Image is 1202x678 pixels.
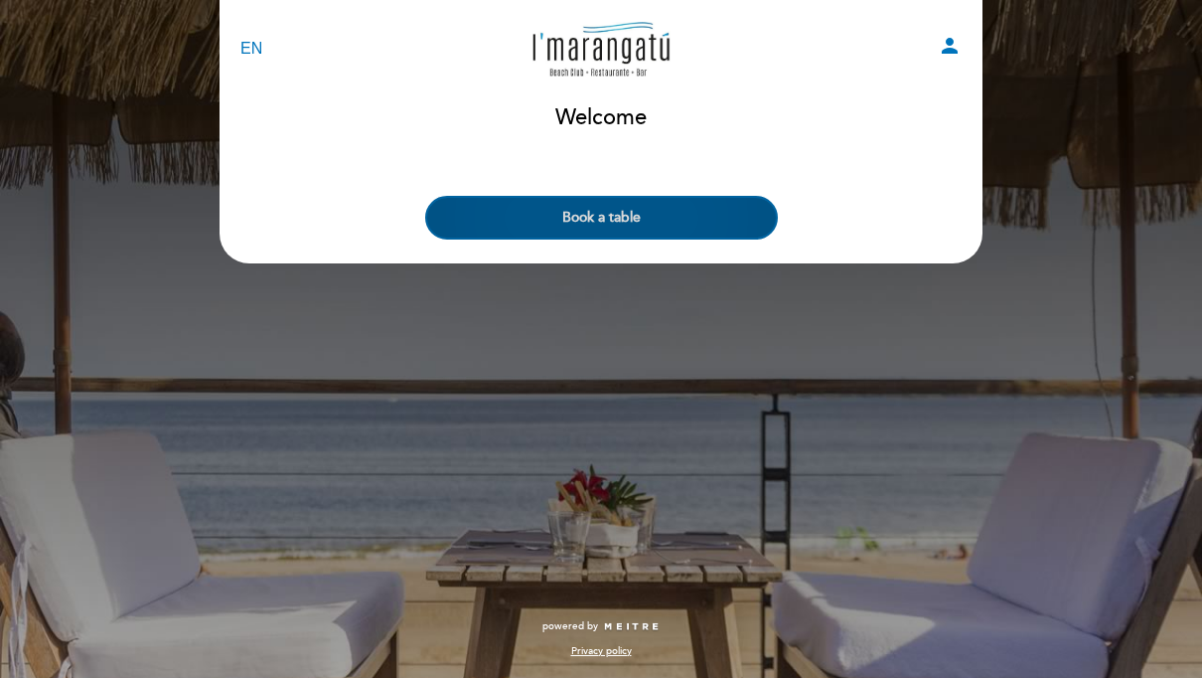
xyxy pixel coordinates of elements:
img: MEITRE [603,622,660,632]
button: Book a table [425,196,778,240]
a: Privacy policy [571,644,632,658]
span: powered by [542,619,598,633]
a: I'marangatu [477,22,725,77]
a: powered by [542,619,660,633]
button: person [938,34,962,65]
h1: Welcome [555,106,647,130]
i: person [938,34,962,58]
